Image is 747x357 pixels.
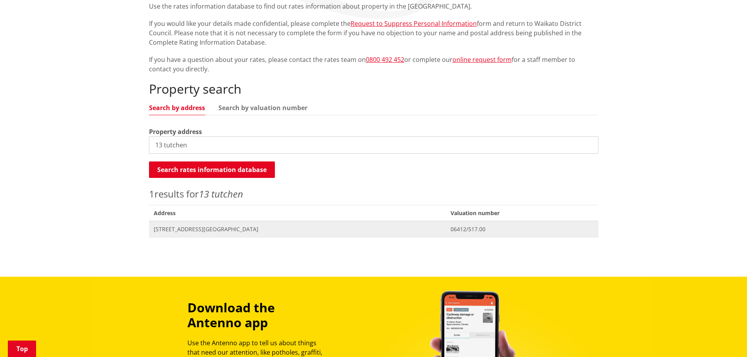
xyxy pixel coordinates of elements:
span: Valuation number [446,205,598,221]
p: results for [149,187,598,201]
span: 1 [149,187,154,200]
a: 0800 492 452 [366,55,404,64]
input: e.g. Duke Street NGARUAWAHIA [149,136,598,154]
a: [STREET_ADDRESS][GEOGRAPHIC_DATA] 06412/517.00 [149,221,598,237]
span: Address [149,205,446,221]
iframe: Messenger Launcher [711,324,739,352]
button: Search rates information database [149,161,275,178]
p: If you would like your details made confidential, please complete the form and return to Waikato ... [149,19,598,47]
a: Top [8,341,36,357]
p: Use the rates information database to find out rates information about property in the [GEOGRAPHI... [149,2,598,11]
a: online request form [453,55,512,64]
a: Search by address [149,105,205,111]
p: If you have a question about your rates, please contact the rates team on or complete our for a s... [149,55,598,74]
em: 13 tutchen [199,187,243,200]
a: Search by valuation number [218,105,307,111]
h2: Property search [149,82,598,96]
label: Property address [149,127,202,136]
span: 06412/517.00 [451,225,593,233]
h3: Download the Antenno app [187,300,329,330]
a: Request to Suppress Personal Information [351,19,477,28]
span: [STREET_ADDRESS][GEOGRAPHIC_DATA] [154,225,442,233]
